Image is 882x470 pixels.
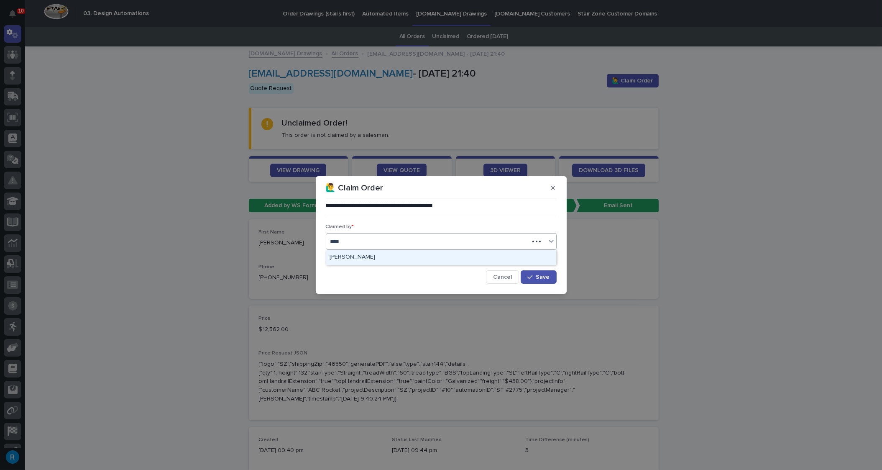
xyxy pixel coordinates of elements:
p: 🙋‍♂️ Claim Order [326,183,383,193]
button: Save [521,270,556,284]
div: Roark Jones [326,250,556,265]
span: Claimed by [326,224,354,229]
span: Cancel [493,274,512,280]
button: Cancel [486,270,519,284]
span: Save [536,274,550,280]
